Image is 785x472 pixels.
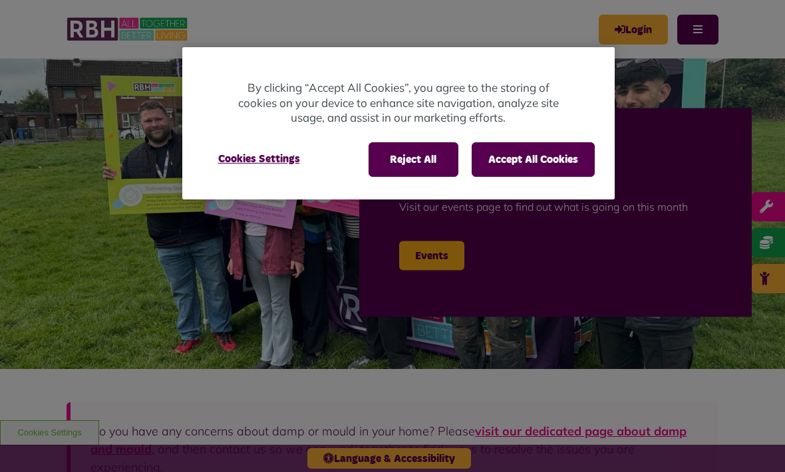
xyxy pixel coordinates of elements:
[182,47,615,199] div: Cookie banner
[235,80,561,126] p: By clicking “Accept All Cookies”, you agree to the storing of cookies on your device to enhance s...
[369,142,458,177] button: Reject All
[472,142,595,177] button: Accept All Cookies
[182,47,615,199] div: Privacy
[202,142,316,176] button: Cookies Settings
